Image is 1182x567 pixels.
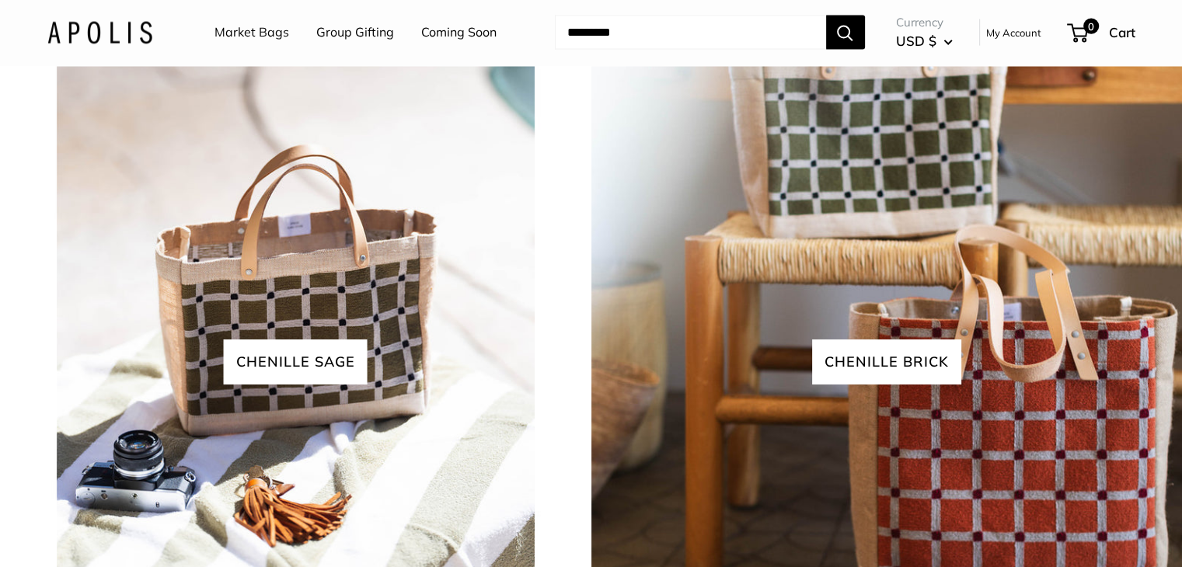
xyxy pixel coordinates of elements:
[316,21,394,44] a: Group Gifting
[214,21,289,44] a: Market Bags
[896,12,953,33] span: Currency
[986,23,1041,42] a: My Account
[47,21,152,43] img: Apolis
[1083,19,1098,34] span: 0
[555,16,826,50] input: Search...
[826,16,865,50] button: Search
[896,29,953,54] button: USD $
[1109,24,1135,40] span: Cart
[224,340,368,384] span: Chenille sage
[812,340,961,384] span: chenille brick
[421,21,497,44] a: Coming Soon
[1069,20,1135,45] a: 0 Cart
[896,33,936,49] span: USD $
